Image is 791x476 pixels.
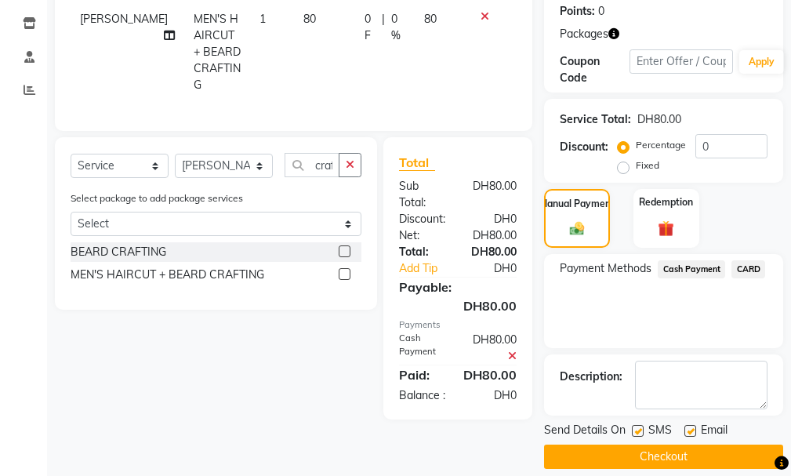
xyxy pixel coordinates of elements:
div: Cash Payment [387,332,458,365]
div: 0 [598,3,604,20]
div: DH80.00 [387,296,528,315]
div: DH80.00 [458,227,528,244]
div: Payments [399,318,517,332]
div: Balance : [387,387,458,404]
span: 80 [303,12,316,26]
div: Payable: [387,278,528,296]
span: Total [399,154,435,171]
div: DH80.00 [458,178,528,211]
div: DH80.00 [637,111,681,128]
img: _cash.svg [565,220,589,237]
span: SMS [648,422,672,441]
div: DH0 [470,260,528,277]
div: Discount: [560,139,608,155]
span: 0 % [391,11,405,44]
div: Total: [387,244,458,260]
div: Points: [560,3,595,20]
div: Paid: [387,365,452,384]
label: Percentage [636,138,686,152]
div: Description: [560,369,622,385]
label: Manual Payment [539,197,615,211]
span: [PERSON_NAME] [80,12,168,26]
label: Select package to add package services [71,191,243,205]
div: MEN'S HAIRCUT + BEARD CRAFTING [71,267,264,283]
div: DH80.00 [458,244,528,260]
div: DH80.00 [452,365,528,384]
img: _gift.svg [653,219,679,238]
div: Sub Total: [387,178,458,211]
div: Coupon Code [560,53,629,86]
div: DH0 [458,211,528,227]
div: Service Total: [560,111,631,128]
span: CARD [731,260,765,278]
span: | [382,11,385,44]
span: 0 F [365,11,376,44]
a: Add Tip [387,260,470,277]
span: 1 [259,12,266,26]
span: Packages [560,26,608,42]
span: 80 [424,12,437,26]
input: Enter Offer / Coupon Code [630,49,733,74]
label: Redemption [639,195,693,209]
div: DH0 [458,387,528,404]
button: Checkout [544,445,783,469]
span: Email [701,422,728,441]
span: MEN'S HAIRCUT + BEARD CRAFTING [194,12,241,92]
span: Send Details On [544,422,626,441]
label: Fixed [636,158,659,173]
button: Apply [739,50,784,74]
span: Cash Payment [658,260,725,278]
div: BEARD CRAFTING [71,244,166,260]
span: Payment Methods [560,260,651,277]
div: DH80.00 [458,332,528,365]
div: Net: [387,227,458,244]
div: Discount: [387,211,458,227]
input: Search or Scan [285,153,339,177]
